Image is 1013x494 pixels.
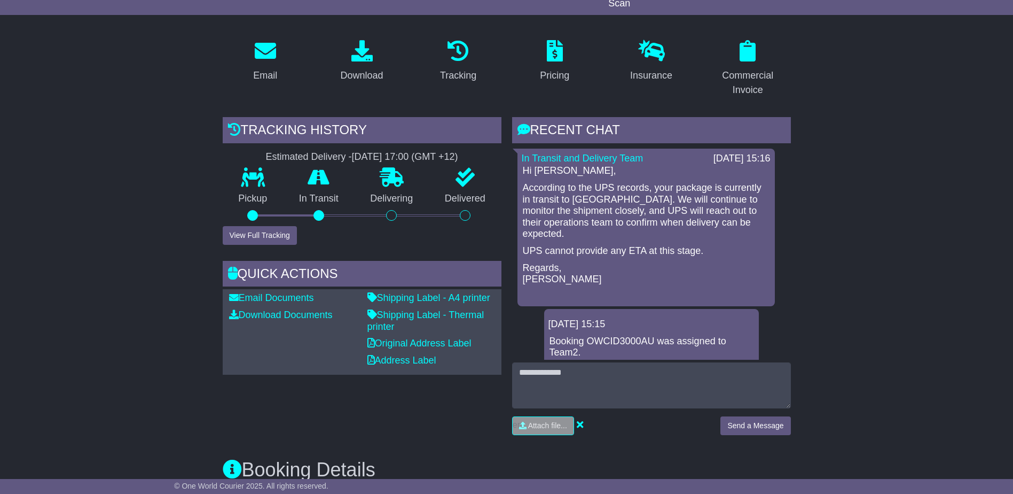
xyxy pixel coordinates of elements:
p: Booking OWCID3000AU was assigned to Team2. [549,336,753,359]
a: Address Label [367,355,436,366]
a: Insurance [623,36,679,87]
p: In Transit [283,193,355,205]
div: Pricing [540,68,569,83]
a: Email [246,36,284,87]
div: Download [340,68,383,83]
a: Tracking [433,36,483,87]
div: Commercial Invoice [712,68,784,97]
p: UPS cannot provide any ETA at this stage. [523,245,769,257]
div: Tracking [440,68,476,83]
div: [DATE] 17:00 (GMT +12) [352,151,458,163]
div: RECENT CHAT [512,117,791,146]
a: Email Documents [229,292,314,303]
a: Pricing [533,36,576,87]
div: Estimated Delivery - [223,151,501,163]
button: View Full Tracking [223,226,297,245]
div: [DATE] 15:15 [548,319,755,330]
p: Delivered [429,193,501,205]
div: Tracking history [223,117,501,146]
a: Shipping Label - Thermal printer [367,310,484,332]
div: [DATE] 15:16 [713,153,771,165]
a: Original Address Label [367,338,472,349]
button: Send a Message [720,416,790,435]
p: Delivering [355,193,429,205]
a: Download [333,36,390,87]
p: Hi [PERSON_NAME], [523,165,769,177]
p: Pickup [223,193,284,205]
div: Email [253,68,277,83]
a: Commercial Invoice [705,36,791,101]
a: Shipping Label - A4 printer [367,292,490,303]
div: Quick Actions [223,261,501,290]
p: Regards, [PERSON_NAME] [523,263,769,285]
a: Download Documents [229,310,333,320]
span: © One World Courier 2025. All rights reserved. [174,482,328,490]
h3: Booking Details [223,459,791,481]
div: Insurance [630,68,672,83]
a: In Transit and Delivery Team [522,153,643,164]
p: According to the UPS records, your package is currently in transit to [GEOGRAPHIC_DATA]. We will ... [523,182,769,240]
